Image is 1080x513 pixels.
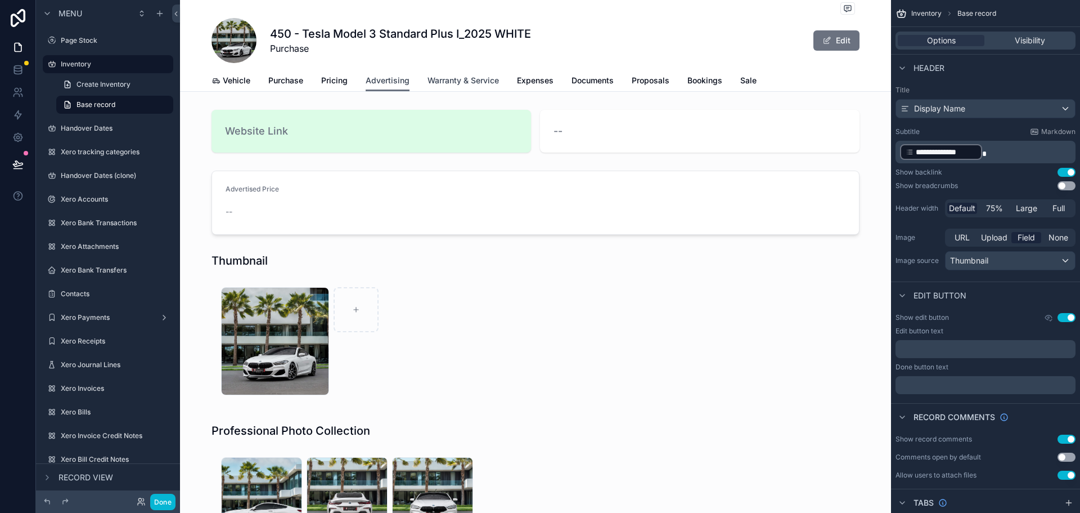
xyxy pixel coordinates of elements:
[43,214,173,232] a: Xero Bank Transactions
[571,70,614,93] a: Documents
[321,70,348,93] a: Pricing
[950,255,988,266] span: Thumbnail
[150,494,175,510] button: Done
[895,376,1075,394] div: scrollable content
[268,70,303,93] a: Purchase
[43,143,173,161] a: Xero tracking categories
[895,340,1075,358] div: scrollable content
[61,36,171,45] label: Page Stock
[571,75,614,86] span: Documents
[58,472,113,483] span: Record view
[813,30,859,51] button: Edit
[43,55,173,73] a: Inventory
[43,32,173,50] a: Page Stock
[740,70,757,93] a: Sale
[895,233,940,242] label: Image
[895,141,1075,163] div: scrollable content
[927,35,956,46] span: Options
[61,266,171,275] label: Xero Bank Transfers
[61,289,171,298] label: Contacts
[43,167,173,185] a: Handover Dates (clone)
[632,70,669,93] a: Proposals
[427,75,499,86] span: Warranty & Service
[913,412,995,423] span: Record comments
[268,75,303,86] span: Purchase
[895,435,972,444] div: Show record comments
[56,75,173,93] a: Create Inventory
[43,190,173,208] a: Xero Accounts
[76,100,115,109] span: Base record
[43,450,173,469] a: Xero Bill Credit Notes
[43,309,173,327] a: Xero Payments
[1016,203,1037,214] span: Large
[366,70,409,92] a: Advertising
[913,290,966,301] span: Edit button
[1041,127,1075,136] span: Markdown
[895,86,1075,95] label: Title
[223,75,250,86] span: Vehicle
[61,384,171,393] label: Xero Invoices
[740,75,757,86] span: Sale
[687,75,722,86] span: Bookings
[61,431,171,440] label: Xero Invoice Credit Notes
[1018,232,1035,243] span: Field
[914,103,965,114] span: Display Name
[61,313,155,322] label: Xero Payments
[517,70,553,93] a: Expenses
[632,75,669,86] span: Proposals
[43,332,173,350] a: Xero Receipts
[58,8,82,19] span: Menu
[895,204,940,213] label: Header width
[895,327,943,336] label: Edit button text
[1048,232,1068,243] span: None
[61,124,171,133] label: Handover Dates
[61,360,171,369] label: Xero Journal Lines
[76,80,130,89] span: Create Inventory
[981,232,1007,243] span: Upload
[895,471,976,480] div: Allow users to attach files
[986,203,1003,214] span: 75%
[43,261,173,279] a: Xero Bank Transfers
[270,26,531,42] h1: 450 - Tesla Model 3 Standard Plus I_2025 WHITE
[949,203,975,214] span: Default
[43,119,173,137] a: Handover Dates
[43,356,173,374] a: Xero Journal Lines
[61,408,171,417] label: Xero Bills
[895,256,940,265] label: Image source
[911,9,942,18] span: Inventory
[955,232,970,243] span: URL
[945,251,1075,270] button: Thumbnail
[321,75,348,86] span: Pricing
[895,363,948,372] label: Done button text
[895,313,949,322] label: Show edit button
[43,285,173,303] a: Contacts
[895,453,981,462] div: Comments open by default
[687,70,722,93] a: Bookings
[43,427,173,445] a: Xero Invoice Credit Notes
[61,337,171,346] label: Xero Receipts
[61,171,171,180] label: Handover Dates (clone)
[895,99,1075,118] button: Display Name
[61,195,171,204] label: Xero Accounts
[270,42,531,55] span: Purchase
[61,60,166,69] label: Inventory
[61,218,171,227] label: Xero Bank Transactions
[61,455,171,464] label: Xero Bill Credit Notes
[366,75,409,86] span: Advertising
[211,70,250,93] a: Vehicle
[517,75,553,86] span: Expenses
[957,9,996,18] span: Base record
[1030,127,1075,136] a: Markdown
[43,380,173,398] a: Xero Invoices
[427,70,499,93] a: Warranty & Service
[61,148,171,157] label: Xero tracking categories
[895,168,942,177] div: Show backlink
[56,96,173,114] a: Base record
[1052,203,1065,214] span: Full
[913,63,944,74] span: Header
[895,181,958,190] div: Show breadcrumbs
[43,403,173,421] a: Xero Bills
[895,127,920,136] label: Subtitle
[43,238,173,256] a: Xero Attachments
[1015,35,1045,46] span: Visibility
